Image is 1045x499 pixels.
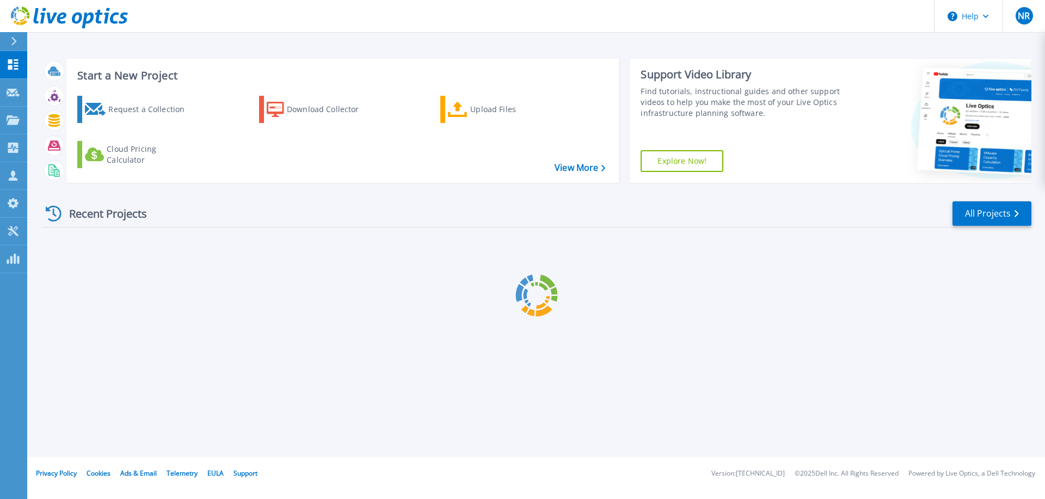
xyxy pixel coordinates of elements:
a: EULA [207,469,224,478]
a: Request a Collection [77,96,199,123]
a: Privacy Policy [36,469,77,478]
li: Powered by Live Optics, a Dell Technology [908,470,1035,477]
li: © 2025 Dell Inc. All Rights Reserved [795,470,899,477]
div: Request a Collection [108,98,195,120]
a: Explore Now! [641,150,723,172]
div: Recent Projects [42,200,162,227]
div: Upload Files [470,98,557,120]
a: Ads & Email [120,469,157,478]
h3: Start a New Project [77,70,605,82]
a: Support [233,469,257,478]
a: View More [555,163,605,173]
a: Upload Files [440,96,562,123]
a: All Projects [952,201,1031,226]
a: Cloud Pricing Calculator [77,141,199,168]
a: Download Collector [259,96,380,123]
a: Telemetry [167,469,198,478]
li: Version: [TECHNICAL_ID] [711,470,785,477]
div: Support Video Library [641,67,845,82]
div: Download Collector [287,98,374,120]
span: NR [1018,11,1030,20]
a: Cookies [87,469,110,478]
div: Cloud Pricing Calculator [107,144,194,165]
div: Find tutorials, instructional guides and other support videos to help you make the most of your L... [641,86,845,119]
